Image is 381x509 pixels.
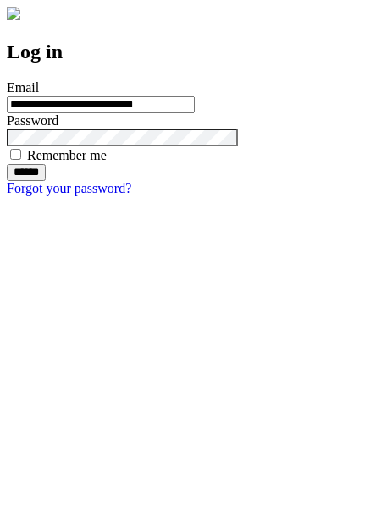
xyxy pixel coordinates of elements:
[7,181,131,195] a: Forgot your password?
[27,148,107,162] label: Remember me
[7,113,58,128] label: Password
[7,80,39,95] label: Email
[7,41,374,63] h2: Log in
[7,7,20,20] img: logo-4e3dc11c47720685a147b03b5a06dd966a58ff35d612b21f08c02c0306f2b779.png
